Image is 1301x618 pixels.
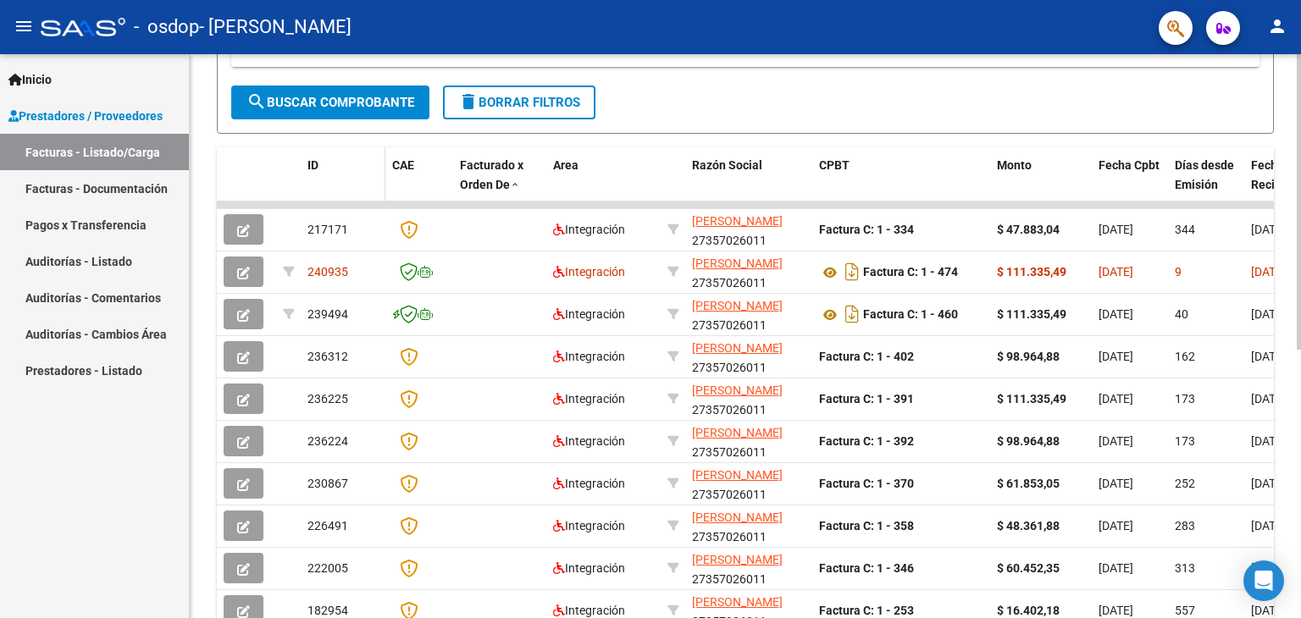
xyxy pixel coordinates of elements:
[1251,434,1286,448] span: [DATE]
[1099,223,1133,236] span: [DATE]
[692,508,806,544] div: 27357026011
[307,604,348,617] span: 182954
[812,147,990,222] datatable-header-cell: CPBT
[246,91,267,112] mat-icon: search
[819,561,914,575] strong: Factura C: 1 - 346
[692,296,806,332] div: 27357026011
[1175,223,1195,236] span: 344
[307,477,348,490] span: 230867
[692,553,783,566] span: [PERSON_NAME]
[692,212,806,247] div: 27357026011
[997,561,1060,575] strong: $ 60.452,35
[307,307,348,321] span: 239494
[307,158,318,172] span: ID
[1251,350,1286,363] span: [DATE]
[997,434,1060,448] strong: $ 98.964,88
[692,341,783,355] span: [PERSON_NAME]
[692,595,783,609] span: [PERSON_NAME]
[692,423,806,459] div: 27357026011
[692,381,806,417] div: 27357026011
[819,158,850,172] span: CPBT
[1251,307,1286,321] span: [DATE]
[1251,604,1286,617] span: [DATE]
[819,434,914,448] strong: Factura C: 1 - 392
[458,95,580,110] span: Borrar Filtros
[553,223,625,236] span: Integración
[553,519,625,532] span: Integración
[819,477,914,490] strong: Factura C: 1 - 370
[307,265,348,279] span: 240935
[1099,307,1133,321] span: [DATE]
[1175,392,1195,406] span: 173
[307,519,348,532] span: 226491
[553,434,625,448] span: Integración
[1175,350,1195,363] span: 162
[307,223,348,236] span: 217171
[1251,392,1286,406] span: [DATE]
[997,477,1060,490] strong: $ 61.853,05
[692,158,762,172] span: Razón Social
[1251,519,1286,532] span: [DATE]
[997,158,1032,172] span: Monto
[1175,477,1195,490] span: 252
[460,158,523,191] span: Facturado x Orden De
[443,86,595,119] button: Borrar Filtros
[8,70,52,89] span: Inicio
[1251,223,1286,236] span: [DATE]
[819,392,914,406] strong: Factura C: 1 - 391
[1099,158,1160,172] span: Fecha Cpbt
[692,254,806,290] div: 27357026011
[692,550,806,586] div: 27357026011
[863,266,958,279] strong: Factura C: 1 - 474
[1099,519,1133,532] span: [DATE]
[546,147,661,222] datatable-header-cell: Area
[1175,158,1234,191] span: Días desde Emisión
[1175,265,1182,279] span: 9
[14,16,34,36] mat-icon: menu
[692,339,806,374] div: 27357026011
[692,383,783,397] span: [PERSON_NAME]
[458,91,479,112] mat-icon: delete
[692,468,783,482] span: [PERSON_NAME]
[1175,307,1188,321] span: 40
[997,519,1060,532] strong: $ 48.361,88
[692,257,783,270] span: [PERSON_NAME]
[301,147,385,222] datatable-header-cell: ID
[1175,519,1195,532] span: 283
[1168,147,1244,222] datatable-header-cell: Días desde Emisión
[1099,477,1133,490] span: [DATE]
[1092,147,1168,222] datatable-header-cell: Fecha Cpbt
[553,265,625,279] span: Integración
[1099,265,1133,279] span: [DATE]
[1243,560,1284,601] div: Open Intercom Messenger
[1175,561,1195,575] span: 313
[307,350,348,363] span: 236312
[692,426,783,439] span: [PERSON_NAME]
[307,434,348,448] span: 236224
[692,214,783,228] span: [PERSON_NAME]
[1175,604,1195,617] span: 557
[997,604,1060,617] strong: $ 16.402,18
[199,8,352,46] span: - [PERSON_NAME]
[1099,350,1133,363] span: [DATE]
[1251,477,1286,490] span: [DATE]
[553,604,625,617] span: Integración
[553,307,625,321] span: Integración
[841,301,863,328] i: Descargar documento
[553,561,625,575] span: Integración
[997,350,1060,363] strong: $ 98.964,88
[997,307,1066,321] strong: $ 111.335,49
[692,466,806,501] div: 27357026011
[553,477,625,490] span: Integración
[990,147,1092,222] datatable-header-cell: Monto
[819,604,914,617] strong: Factura C: 1 - 253
[997,392,1066,406] strong: $ 111.335,49
[385,147,453,222] datatable-header-cell: CAE
[1099,392,1133,406] span: [DATE]
[819,223,914,236] strong: Factura C: 1 - 334
[1251,158,1298,191] span: Fecha Recibido
[1099,434,1133,448] span: [DATE]
[553,350,625,363] span: Integración
[692,510,783,524] span: [PERSON_NAME]
[819,519,914,532] strong: Factura C: 1 - 358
